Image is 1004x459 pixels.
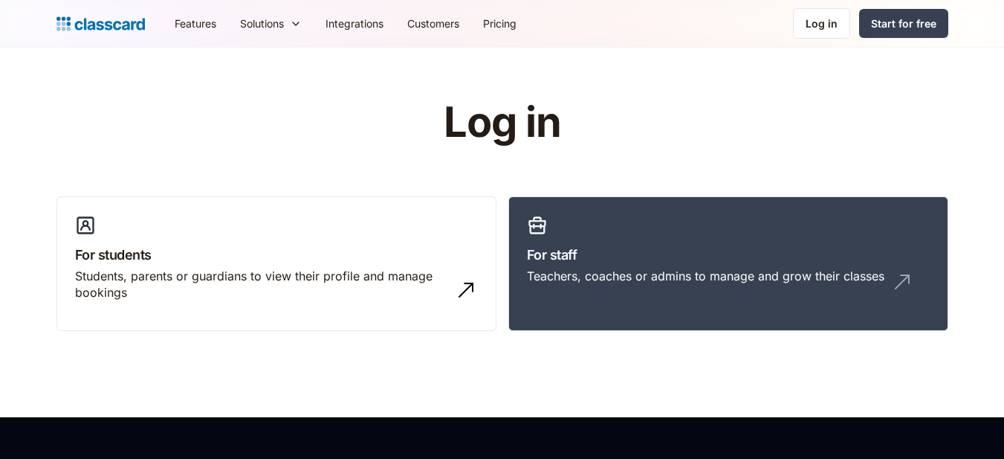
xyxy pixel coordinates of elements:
div: Solutions [240,16,284,31]
a: Features [163,7,228,40]
a: Start for free [859,9,948,38]
a: For studentsStudents, parents or guardians to view their profile and manage bookings [56,196,496,332]
a: Customers [395,7,471,40]
a: home [56,13,145,34]
h3: For students [75,245,478,265]
a: For staffTeachers, coaches or admins to manage and grow their classes [508,196,948,332]
div: Start for free [871,16,936,31]
div: Log in [806,16,838,31]
div: Students, parents or guardians to view their profile and manage bookings [75,268,448,301]
a: Pricing [471,7,528,40]
h3: For staff [527,245,930,265]
div: Solutions [228,7,314,40]
h1: Log in [266,100,738,146]
div: Teachers, coaches or admins to manage and grow their classes [527,268,884,284]
a: Log in [793,8,850,39]
a: Integrations [314,7,395,40]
